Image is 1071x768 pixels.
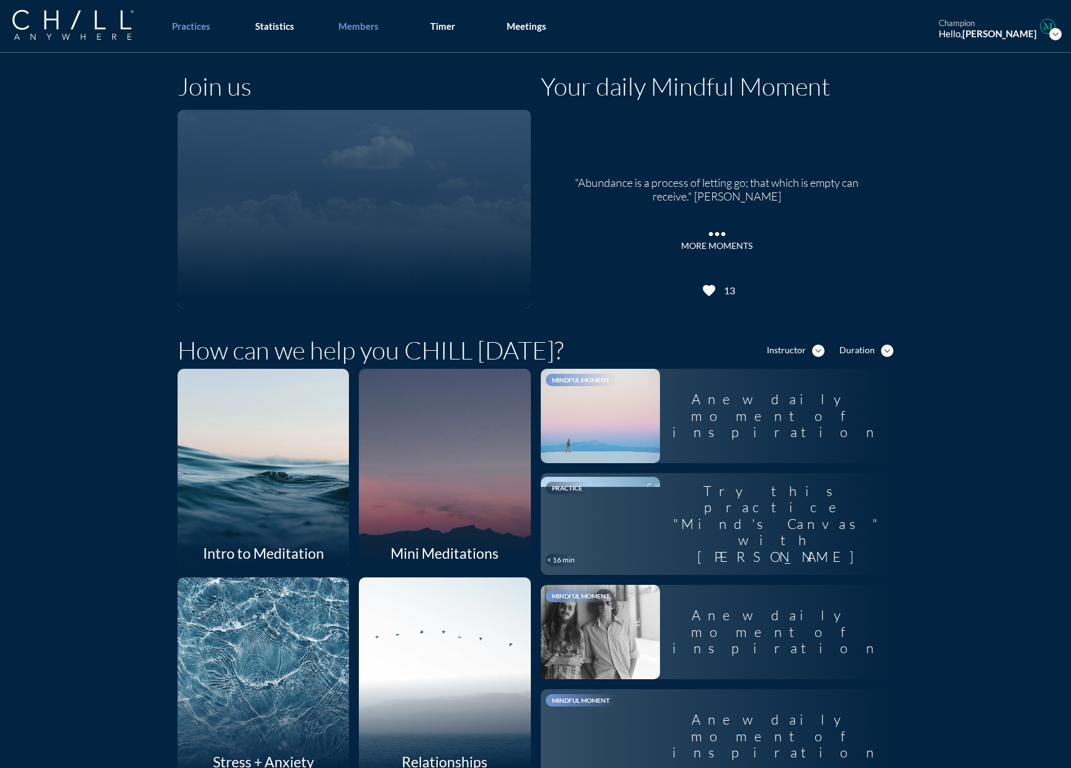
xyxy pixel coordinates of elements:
[547,556,575,564] div: < 16 min
[12,10,158,42] a: Company Logo
[552,484,582,492] span: Practice
[338,20,379,32] div: Members
[172,20,210,32] div: Practices
[430,20,455,32] div: Timer
[1049,28,1062,40] i: expand_more
[552,697,610,704] span: Mindful Moment
[881,345,893,357] i: expand_more
[681,241,752,251] div: MORE MOMENTS
[660,473,894,575] div: Try this practice "Mind's Canvas" with [PERSON_NAME]
[939,19,1037,29] div: champion
[705,222,730,240] i: more_horiz
[812,345,825,357] i: expand_more
[178,335,564,365] h1: How can we help you CHILL [DATE]?
[720,284,735,296] div: 13
[839,345,875,356] div: Duration
[552,592,610,600] span: Mindful Moment
[939,28,1037,39] div: Hello,
[962,28,1037,39] strong: [PERSON_NAME]
[660,597,894,666] div: A new daily moment of inspiration
[255,20,294,32] div: Statistics
[178,539,349,567] div: Intro to Meditation
[767,345,806,356] div: Instructor
[178,71,251,101] h1: Join us
[507,20,546,32] div: Meetings
[1040,19,1055,34] img: Profile icon
[702,283,716,298] i: favorite
[556,167,879,203] div: "Abundance is a process of letting go; that which is empty can receive." [PERSON_NAME]
[12,10,133,40] img: Company Logo
[541,71,830,101] h1: Your daily Mindful Moment
[660,381,894,450] div: A new daily moment of inspiration
[359,539,530,567] div: Mini Meditations
[552,376,610,384] span: Mindful Moment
